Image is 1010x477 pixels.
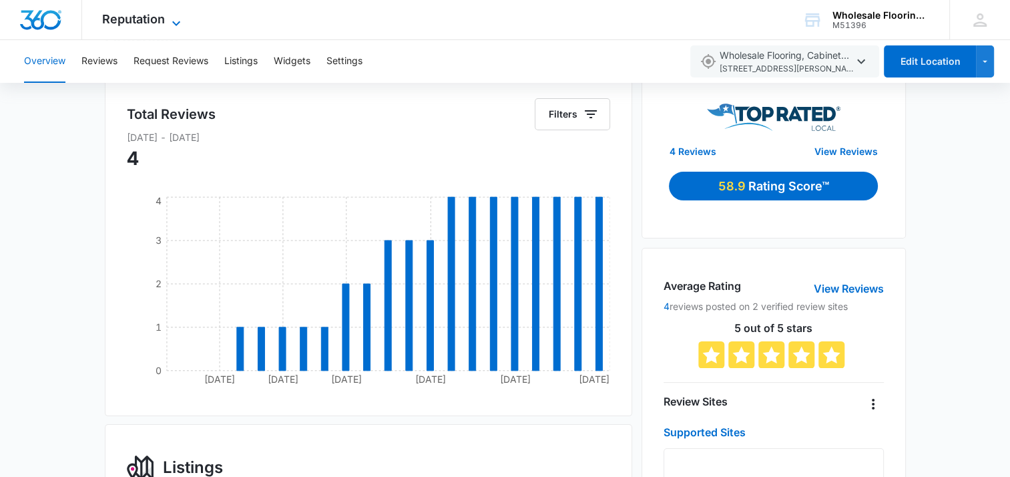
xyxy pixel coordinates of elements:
[415,373,446,385] tspan: [DATE]
[127,147,139,170] span: 4
[155,321,161,333] tspan: 1
[884,45,976,77] button: Edit Location
[127,130,611,144] p: [DATE] - [DATE]
[664,323,883,333] p: 5 out of 5 stars
[24,40,65,83] button: Overview
[664,393,728,410] h4: Review Sites
[664,301,670,312] a: 4
[707,104,840,131] img: Top Rated Local Logo
[669,144,716,158] a: 4 Reviews
[814,281,884,297] a: View Reviews
[331,373,362,385] tspan: [DATE]
[832,21,930,30] div: account id
[500,373,531,385] tspan: [DATE]
[127,104,216,124] h5: Total Reviews
[274,40,310,83] button: Widgets
[535,98,610,130] button: Filters
[748,177,829,195] p: Rating Score™
[155,195,161,206] tspan: 4
[664,299,883,313] p: reviews posted on 2 verified review sites
[814,144,878,158] a: View Reviews
[155,365,161,376] tspan: 0
[102,12,165,26] span: Reputation
[664,426,746,439] a: Supported Sites
[155,234,161,246] tspan: 3
[268,373,298,385] tspan: [DATE]
[720,63,853,75] span: [STREET_ADDRESS][PERSON_NAME] , Loxley , AL
[718,177,748,195] p: 58.9
[720,48,853,75] span: Wholesale Flooring, Cabinets & Granite
[664,278,741,294] h4: Average Rating
[155,278,161,289] tspan: 2
[862,393,884,415] button: Overflow Menu
[224,40,258,83] button: Listings
[81,40,117,83] button: Reviews
[690,45,879,77] button: Wholesale Flooring, Cabinets & Granite[STREET_ADDRESS][PERSON_NAME],Loxley,AL
[326,40,362,83] button: Settings
[832,10,930,21] div: account name
[134,40,208,83] button: Request Reviews
[204,373,235,385] tspan: [DATE]
[579,373,609,385] tspan: [DATE]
